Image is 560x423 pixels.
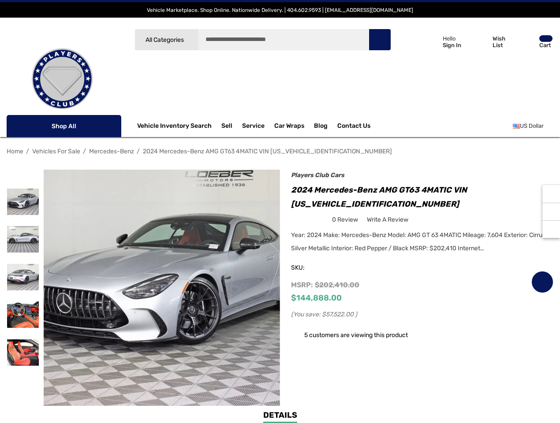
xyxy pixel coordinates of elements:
[7,148,23,155] a: Home
[527,147,540,156] a: Previous
[291,262,335,274] span: SKU:
[517,26,553,61] a: Cart with 0 items
[7,144,553,159] nav: Breadcrumb
[18,35,106,123] img: Players Club | Cars For Sale
[137,122,212,132] a: Vehicle Inventory Search
[542,225,560,234] svg: Top
[355,311,357,318] span: )
[315,281,359,289] span: $202,410.00
[547,189,556,198] svg: Recently Viewed
[470,26,517,57] a: Wish List Wish List
[541,147,553,156] a: Next
[322,311,354,318] span: $57,522.00
[369,29,391,51] button: Search
[143,148,392,155] a: 2024 Mercedes-Benz AMG GT63 4MATIC VIN [US_VEHICLE_IDENTIFICATION_NUMBER]
[531,271,553,293] a: Wish List
[7,115,121,137] p: Shop All
[291,311,321,318] span: (You save:
[5,339,41,366] img: For Sale: 2024 Mercedes-Benz AMG GT63 4MATIC VIN W1KRJ7JB0RF000528
[291,231,545,252] span: Year: 2024 Make: Mercedes-Benz Model: AMG GT 63 4MATIC Mileage: 7,604 Exterior: Cirrus Silver Met...
[32,148,80,155] a: Vehicles For Sale
[5,264,41,290] img: For Sale: 2024 Mercedes-Benz AMG GT63 4MATIC VIN W1KRJ7JB0RF000528
[221,122,232,132] span: Sell
[314,122,328,132] a: Blog
[185,37,192,43] svg: Icon Arrow Down
[291,293,342,303] span: $144,888.00
[291,171,344,179] a: Players Club Cars
[16,121,30,131] svg: Icon Line
[443,35,461,42] p: Hello
[332,214,358,225] span: 0 review
[134,29,198,51] a: All Categories Icon Arrow Down Icon Arrow Up
[367,214,408,225] a: Write a Review
[5,226,41,252] img: For Sale: 2024 Mercedes-Benz AMG GT63 4MATIC VIN W1KRJ7JB0RF000528
[5,301,41,328] img: For Sale: 2024 Mercedes-Benz AMG GT63 4MATIC VIN W1KRJ7JB0RF000528
[146,36,184,44] span: All Categories
[367,216,408,224] span: Write a Review
[291,327,408,341] div: 5 customers are viewing this product
[89,148,134,155] a: Mercedes-Benz
[474,36,488,48] svg: Wish List
[221,117,242,135] a: Sell
[274,122,304,132] span: Car Wraps
[274,117,314,135] a: Car Wraps
[539,42,553,48] p: Cart
[44,170,280,406] img: For Sale: 2024 Mercedes-Benz AMG GT63 4MATIC VIN W1KRJ7JB0RF000528
[415,26,466,57] a: Sign in
[337,122,370,132] a: Contact Us
[538,277,548,287] svg: Wish List
[443,42,461,48] p: Sign In
[547,208,556,216] svg: Social Media
[513,117,553,135] a: USD
[147,7,413,13] span: Vehicle Marketplace. Shop Online. Nationwide Delivery. | 404.602.9593 | [EMAIL_ADDRESS][DOMAIN_NAME]
[242,122,265,132] a: Service
[291,281,313,289] span: MSRP:
[105,123,112,129] svg: Icon Arrow Down
[426,35,438,48] svg: Icon User Account
[493,35,516,48] p: Wish List
[521,36,534,48] svg: Review Your Cart
[263,409,297,423] a: Details
[291,183,553,211] h1: 2024 Mercedes-Benz AMG GT63 4MATIC VIN [US_VEHICLE_IDENTIFICATION_NUMBER]
[5,189,41,215] img: For Sale: 2024 Mercedes-Benz AMG GT63 4MATIC VIN W1KRJ7JB0RF000528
